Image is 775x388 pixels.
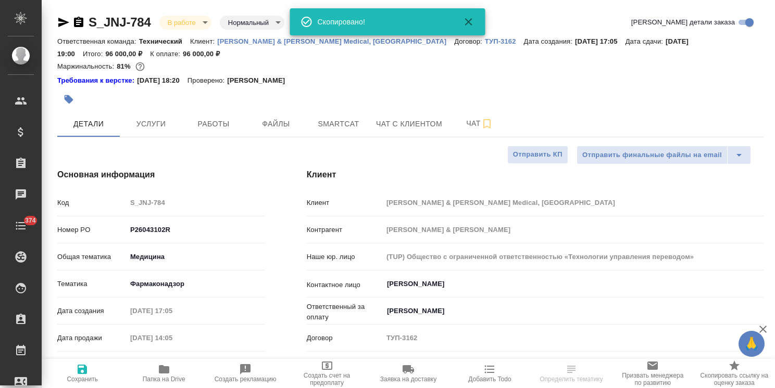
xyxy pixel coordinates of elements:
button: Open [758,283,760,285]
p: Ответственная команда: [57,37,139,45]
p: Технический [139,37,190,45]
p: Маржинальность: [57,62,117,70]
div: Медицина [127,248,265,266]
button: Нормальный [225,18,272,27]
button: Скопировать ссылку [72,16,85,29]
button: Заявка на доставку [368,359,449,388]
span: [PERSON_NAME] детали заказа [631,17,735,28]
input: Пустое поле [383,195,764,210]
a: [PERSON_NAME] & [PERSON_NAME] Medical, [GEOGRAPHIC_DATA] [217,36,454,45]
button: Закрыть [456,16,481,28]
span: Добавить Todo [468,376,511,383]
span: Сохранить [67,376,98,383]
div: Нажми, чтобы открыть папку с инструкцией [57,75,137,86]
p: Договор [307,333,383,343]
span: Определить тематику [540,376,603,383]
p: [DATE] 18:20 [137,75,187,86]
p: 96 000,00 ₽ [105,50,150,58]
button: Папка на Drive [123,359,204,388]
p: [PERSON_NAME] [227,75,293,86]
span: Призвать менеджера по развитию [618,372,687,386]
p: Итого: [83,50,105,58]
p: Проверено: [187,75,228,86]
span: Создать счет на предоплату [292,372,361,386]
span: Заявка на доставку [380,376,436,383]
p: 96 000,00 ₽ [183,50,228,58]
p: Клиент: [190,37,217,45]
button: Отправить КП [507,146,568,164]
p: Дата создания [57,306,127,316]
a: ТУП-3162 [485,36,524,45]
span: Отправить КП [513,149,562,161]
input: Пустое поле [383,330,764,345]
p: Клиент [307,198,383,208]
div: Проект по умолчанию (Договор "ТУП-3162", контрагент "[PERSON_NAME] & [PERSON_NAME]") [383,356,764,374]
span: Работы [189,118,239,131]
button: Призвать менеджера по развитию [612,359,693,388]
p: Наше юр. лицо [307,252,383,262]
input: ✎ Введи что-нибудь [127,222,265,237]
p: Дата продажи [57,333,127,343]
button: Скопировать ссылку для ЯМессенджера [57,16,70,29]
span: Отправить финальные файлы на email [582,149,722,161]
input: Пустое поле [127,303,218,318]
p: Дата создания: [524,37,575,45]
a: 374 [3,213,39,239]
div: Скопировано! [318,17,448,27]
span: 🙏 [743,333,760,355]
span: Smartcat [314,118,364,131]
div: split button [577,146,751,164]
p: Ответственный за оплату [307,302,383,322]
button: Определить тематику [531,359,612,388]
span: 374 [19,215,42,226]
div: Фармаконадзор [127,275,265,293]
span: Создать рекламацию [215,376,277,383]
button: Добавить Todo [449,359,530,388]
p: Общая тематика [57,252,127,262]
p: Контрагент [307,225,383,235]
button: Отправить финальные файлы на email [577,146,728,164]
button: Open [758,310,760,312]
button: Создать рекламацию [205,359,286,388]
button: 🙏 [739,331,765,357]
h4: Клиент [307,169,764,181]
button: Скопировать ссылку на оценку заказа [694,359,775,388]
p: 81% [117,62,133,70]
span: Папка на Drive [143,376,185,383]
a: Требования к верстке: [57,75,137,86]
button: Сохранить [42,359,123,388]
span: Услуги [126,118,176,131]
p: Договор: [454,37,485,45]
button: В работе [165,18,199,27]
div: В работе [220,16,284,30]
button: Создать счет на предоплату [286,359,367,388]
button: 265.00 RUB; 160.00 EUR; [133,60,147,73]
input: Пустое поле [383,249,764,264]
p: К оплате: [150,50,183,58]
div: В работе [159,16,211,30]
p: Код [57,198,127,208]
input: Пустое поле [127,330,218,345]
p: Контактное лицо [307,280,383,290]
input: ✎ Введи что-нибудь [127,357,265,372]
span: Чат с клиентом [376,118,442,131]
button: Добавить тэг [57,88,80,111]
p: [DATE] 17:05 [575,37,626,45]
input: Пустое поле [383,222,764,237]
a: S_JNJ-784 [89,15,151,29]
span: Файлы [251,118,301,131]
svg: Подписаться [481,118,493,130]
h4: Основная информация [57,169,265,181]
p: [PERSON_NAME] & [PERSON_NAME] Medical, [GEOGRAPHIC_DATA] [217,37,454,45]
p: Тематика [57,279,127,289]
span: Чат [455,117,505,130]
p: Дата сдачи: [626,37,666,45]
input: Пустое поле [127,195,265,210]
span: Скопировать ссылку на оценку заказа [700,372,769,386]
p: Номер PO [57,225,127,235]
span: Детали [64,118,114,131]
p: ТУП-3162 [485,37,524,45]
